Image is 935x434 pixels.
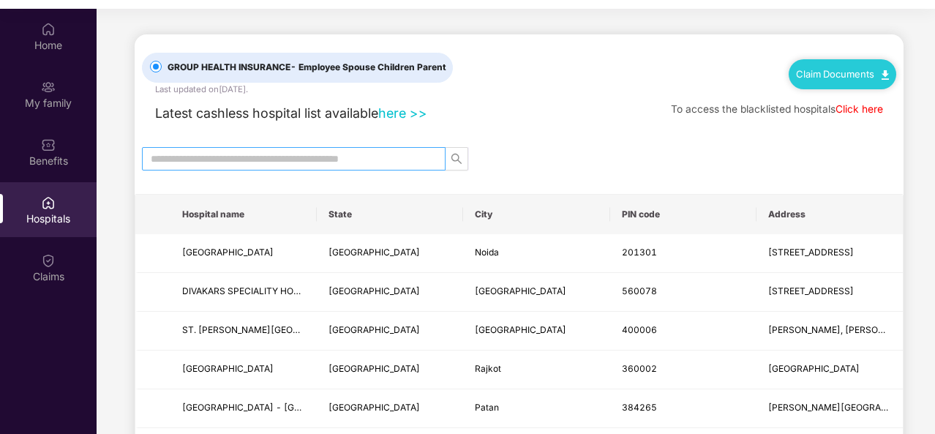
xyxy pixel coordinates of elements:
[170,389,317,428] td: AGRAWAL HOSPITAL - PATAN
[155,83,248,96] div: Last updated on [DATE] .
[182,324,362,335] span: ST. [PERSON_NAME][GEOGRAPHIC_DATA]
[328,402,420,413] span: [GEOGRAPHIC_DATA]
[768,363,860,374] span: [GEOGRAPHIC_DATA]
[446,153,467,165] span: search
[756,351,903,389] td: 2nd Floor Shri Ram Complex, Kothariya Road
[378,105,427,121] a: here >>
[756,234,903,273] td: Block X-1, Vyapar Marg, L-94, Sector 12
[622,285,657,296] span: 560078
[317,389,463,428] td: Gujarat
[768,209,891,220] span: Address
[317,273,463,312] td: Karnataka
[768,285,854,296] span: [STREET_ADDRESS]
[41,22,56,37] img: svg+xml;base64,PHN2ZyBpZD0iSG9tZSIgeG1sbnM9Imh0dHA6Ly93d3cudzMub3JnLzIwMDAvc3ZnIiB3aWR0aD0iMjAiIG...
[317,312,463,351] td: Maharashtra
[622,402,657,413] span: 384265
[768,247,854,258] span: [STREET_ADDRESS]
[768,324,917,335] span: [PERSON_NAME], [PERSON_NAME]
[882,70,889,80] img: svg+xml;base64,PHN2ZyB4bWxucz0iaHR0cDovL3d3dy53My5vcmcvMjAwMC9zdmciIHdpZHRoPSIxMC40IiBoZWlnaHQ9Ij...
[622,324,657,335] span: 400006
[328,324,420,335] span: [GEOGRAPHIC_DATA]
[475,247,499,258] span: Noida
[162,61,452,75] span: GROUP HEALTH INSURANCE
[463,312,609,351] td: Mumbai
[463,234,609,273] td: Noida
[796,68,889,80] a: Claim Documents
[182,285,323,296] span: DIVAKARS SPECIALITY HOSPITAL
[610,195,756,234] th: PIN code
[170,234,317,273] td: METRO HOSPITAL AND HEART INSTITUTE
[622,247,657,258] span: 201301
[328,247,420,258] span: [GEOGRAPHIC_DATA]
[756,389,903,428] td: Kilachand Center, Station Road
[328,285,420,296] span: [GEOGRAPHIC_DATA]
[328,363,420,374] span: [GEOGRAPHIC_DATA]
[182,363,274,374] span: [GEOGRAPHIC_DATA]
[317,195,463,234] th: State
[622,363,657,374] span: 360002
[756,312,903,351] td: J Mehta, Malbar Hill
[182,402,375,413] span: [GEOGRAPHIC_DATA] - [GEOGRAPHIC_DATA]
[182,247,274,258] span: [GEOGRAPHIC_DATA]
[671,103,836,115] span: To access the blacklisted hospitals
[41,195,56,210] img: svg+xml;base64,PHN2ZyBpZD0iSG9zcGl0YWxzIiB4bWxucz0iaHR0cDovL3d3dy53My5vcmcvMjAwMC9zdmciIHdpZHRoPS...
[475,324,566,335] span: [GEOGRAPHIC_DATA]
[475,402,499,413] span: Patan
[756,273,903,312] td: No 220, 9th Cross Road, 2nd Phase, J P Nagar
[41,138,56,152] img: svg+xml;base64,PHN2ZyBpZD0iQmVuZWZpdHMiIHhtbG5zPSJodHRwOi8vd3d3LnczLm9yZy8yMDAwL3N2ZyIgd2lkdGg9Ij...
[170,195,317,234] th: Hospital name
[170,351,317,389] td: KHUSHEE EYE HOSPITAL LASER CENTER
[445,147,468,171] button: search
[475,363,501,374] span: Rajkot
[756,195,903,234] th: Address
[170,312,317,351] td: ST. ELIZABETH S HOSPITAL
[463,351,609,389] td: Rajkot
[463,273,609,312] td: Bangalore
[41,253,56,268] img: svg+xml;base64,PHN2ZyBpZD0iQ2xhaW0iIHhtbG5zPSJodHRwOi8vd3d3LnczLm9yZy8yMDAwL3N2ZyIgd2lkdGg9IjIwIi...
[317,234,463,273] td: Uttar Pradesh
[290,61,446,72] span: - Employee Spouse Children Parent
[170,273,317,312] td: DIVAKARS SPECIALITY HOSPITAL
[463,389,609,428] td: Patan
[155,105,378,121] span: Latest cashless hospital list available
[836,103,883,115] a: Click here
[463,195,609,234] th: City
[41,80,56,94] img: svg+xml;base64,PHN2ZyB3aWR0aD0iMjAiIGhlaWdodD0iMjAiIHZpZXdCb3g9IjAgMCAyMCAyMCIgZmlsbD0ibm9uZSIgeG...
[475,285,566,296] span: [GEOGRAPHIC_DATA]
[317,351,463,389] td: Gujarat
[182,209,305,220] span: Hospital name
